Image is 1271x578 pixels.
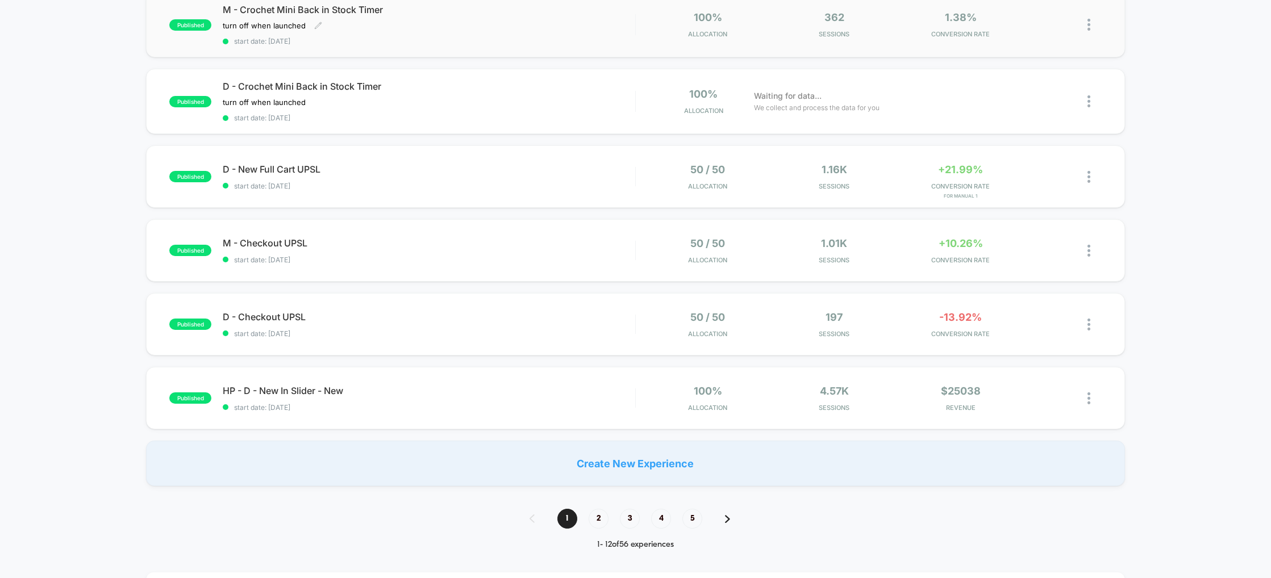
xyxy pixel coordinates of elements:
div: Create New Experience [146,441,1124,486]
span: Sessions [774,330,895,338]
span: 100% [694,385,722,397]
span: 1.16k [822,164,847,175]
span: CONVERSION RATE [901,330,1022,338]
span: Sessions [774,182,895,190]
span: 4 [651,509,671,529]
span: REVENUE [901,404,1022,412]
span: $25038 [941,385,981,397]
span: Allocation [688,182,727,190]
span: 50 / 50 [690,164,725,175]
img: close [1087,171,1090,183]
img: close [1087,392,1090,404]
span: -13.92% [939,311,982,323]
span: start date: [DATE] [223,182,635,190]
span: 50 / 50 [690,311,725,323]
span: Allocation [688,404,727,412]
span: CONVERSION RATE [901,30,1022,38]
span: 2 [589,509,609,529]
span: Allocation [688,256,727,264]
span: 1.01k [821,237,847,249]
span: turn off when launched [223,21,306,30]
span: Sessions [774,30,895,38]
span: Sessions [774,256,895,264]
span: Waiting for data... [754,90,822,102]
span: 5 [682,509,702,529]
span: published [169,19,211,31]
span: 1 [557,509,577,529]
img: pagination forward [725,515,730,523]
img: close [1087,95,1090,107]
span: Allocation [688,330,727,338]
span: 1.38% [945,11,977,23]
span: +10.26% [939,237,983,249]
span: start date: [DATE] [223,403,635,412]
span: D - New Full Cart UPSL [223,164,635,175]
span: Allocation [684,107,723,115]
span: start date: [DATE] [223,114,635,122]
span: start date: [DATE] [223,37,635,45]
span: start date: [DATE] [223,329,635,338]
span: HP - D - New In Slider - New [223,385,635,396]
span: 100% [689,88,718,100]
span: turn off when launched [223,98,306,107]
span: Sessions [774,404,895,412]
span: 50 / 50 [690,237,725,249]
span: 362 [824,11,844,23]
span: start date: [DATE] [223,256,635,264]
span: CONVERSION RATE [901,256,1022,264]
span: D - Checkout UPSL [223,311,635,322]
img: close [1087,19,1090,31]
span: 3 [620,509,640,529]
img: close [1087,319,1090,330]
span: 197 [826,311,843,323]
span: CONVERSION RATE [901,182,1022,190]
span: M - Checkout UPSL [223,237,635,249]
span: +21.99% [938,164,983,175]
span: 4.57k [820,385,849,397]
span: Allocation [688,30,727,38]
span: M - Crochet Mini Back in Stock Timer [223,4,635,15]
span: for MANUAL 1 [901,193,1022,199]
div: 1 - 12 of 56 experiences [518,540,753,550]
span: D - Crochet Mini Back in Stock Timer [223,81,635,92]
img: close [1087,245,1090,257]
span: 100% [694,11,722,23]
span: We collect and process the data for you [754,102,880,113]
span: published [169,96,211,107]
